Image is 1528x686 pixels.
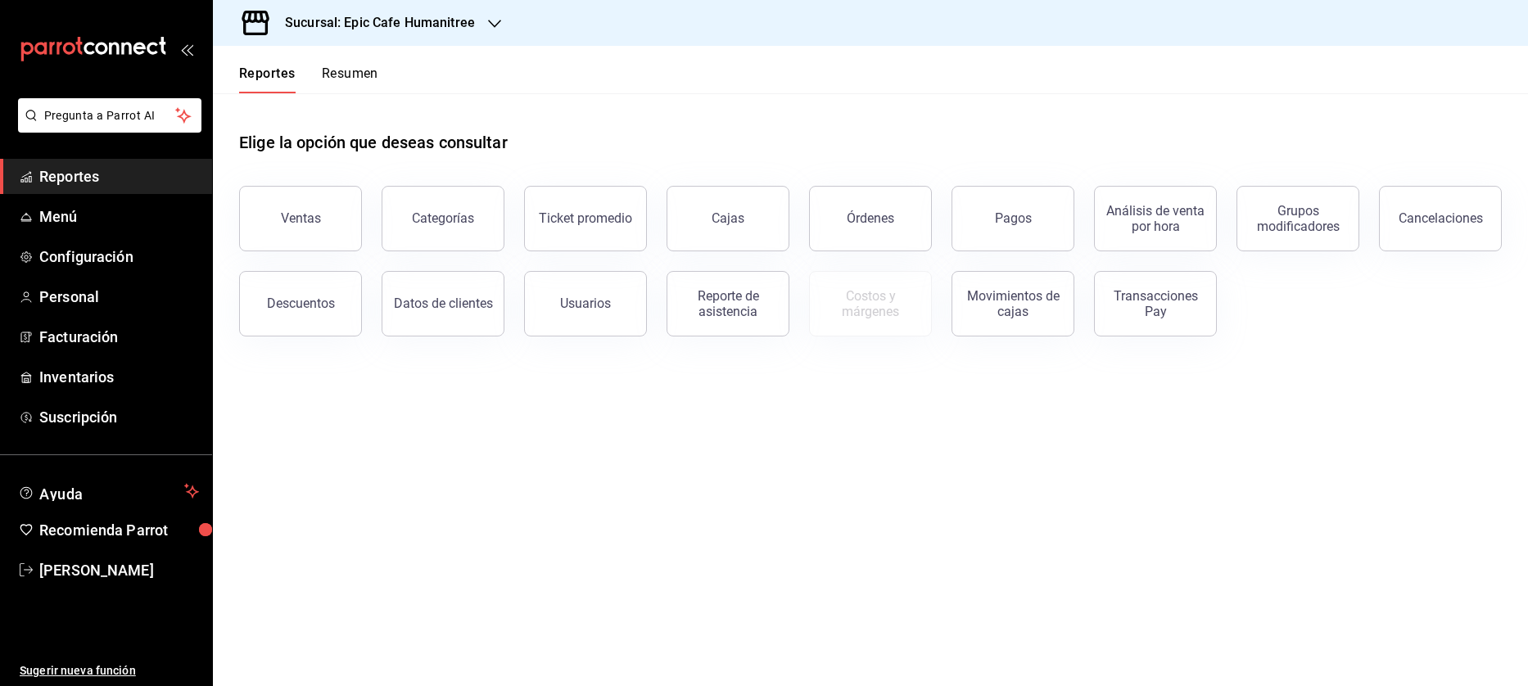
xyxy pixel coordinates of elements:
[809,271,932,336] button: Contrata inventarios para ver este reporte
[239,65,296,93] button: Reportes
[847,210,894,226] div: Órdenes
[39,205,199,228] span: Menú
[712,209,745,228] div: Cajas
[539,210,632,226] div: Ticket promedio
[1236,186,1359,251] button: Grupos modificadores
[560,296,611,311] div: Usuarios
[39,519,199,541] span: Recomienda Parrot
[44,107,176,124] span: Pregunta a Parrot AI
[39,286,199,308] span: Personal
[952,186,1074,251] button: Pagos
[382,271,504,336] button: Datos de clientes
[412,210,474,226] div: Categorías
[11,119,201,136] a: Pregunta a Parrot AI
[39,481,178,501] span: Ayuda
[39,559,199,581] span: [PERSON_NAME]
[524,186,647,251] button: Ticket promedio
[1094,186,1217,251] button: Análisis de venta por hora
[962,288,1064,319] div: Movimientos de cajas
[677,288,779,319] div: Reporte de asistencia
[18,98,201,133] button: Pregunta a Parrot AI
[382,186,504,251] button: Categorías
[267,296,335,311] div: Descuentos
[322,65,378,93] button: Resumen
[952,271,1074,336] button: Movimientos de cajas
[239,271,362,336] button: Descuentos
[1399,210,1483,226] div: Cancelaciones
[39,326,199,348] span: Facturación
[39,406,199,428] span: Suscripción
[39,165,199,187] span: Reportes
[995,210,1032,226] div: Pagos
[180,43,193,56] button: open_drawer_menu
[667,186,789,251] a: Cajas
[1105,288,1206,319] div: Transacciones Pay
[39,246,199,268] span: Configuración
[524,271,647,336] button: Usuarios
[820,288,921,319] div: Costos y márgenes
[239,186,362,251] button: Ventas
[667,271,789,336] button: Reporte de asistencia
[1247,203,1349,234] div: Grupos modificadores
[809,186,932,251] button: Órdenes
[1379,186,1502,251] button: Cancelaciones
[39,366,199,388] span: Inventarios
[1105,203,1206,234] div: Análisis de venta por hora
[239,130,508,155] h1: Elige la opción que deseas consultar
[239,65,378,93] div: navigation tabs
[272,13,475,33] h3: Sucursal: Epic Cafe Humanitree
[394,296,493,311] div: Datos de clientes
[1094,271,1217,336] button: Transacciones Pay
[20,662,199,679] span: Sugerir nueva función
[281,210,321,226] div: Ventas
